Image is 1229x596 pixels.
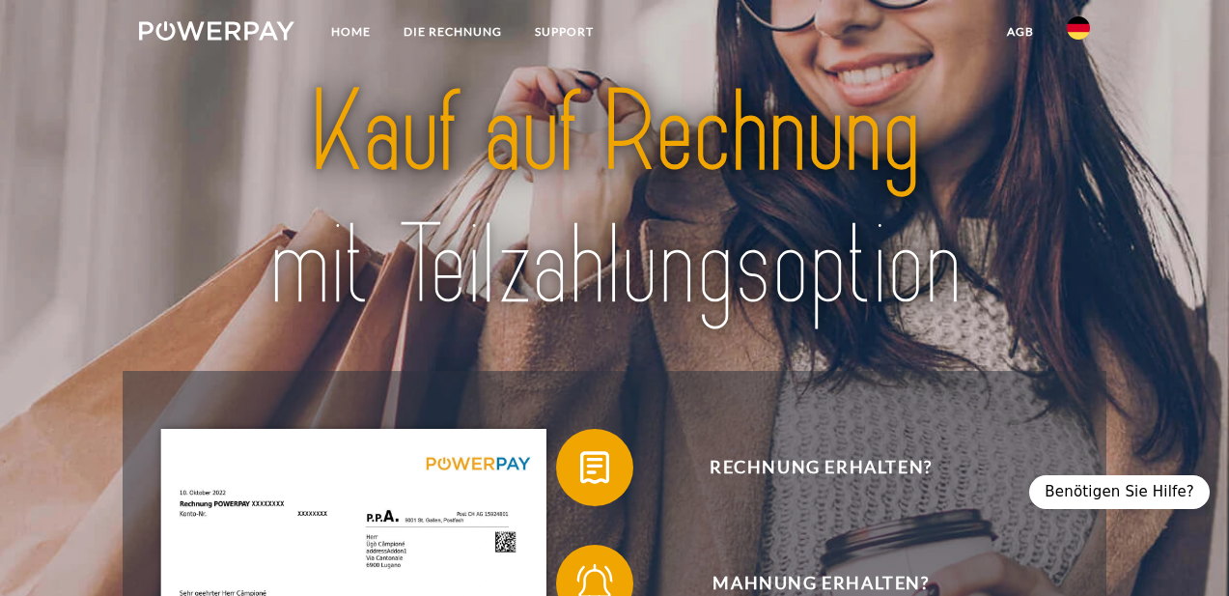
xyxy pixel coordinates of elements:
[571,443,619,492] img: qb_bill.svg
[991,14,1050,49] a: agb
[556,429,1058,506] button: Rechnung erhalten?
[1029,475,1210,509] div: Benötigen Sie Hilfe?
[387,14,518,49] a: DIE RECHNUNG
[139,21,294,41] img: logo-powerpay-white.svg
[1067,16,1090,40] img: de
[315,14,387,49] a: Home
[518,14,610,49] a: SUPPORT
[186,60,1044,339] img: title-powerpay_de.svg
[584,429,1057,506] span: Rechnung erhalten?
